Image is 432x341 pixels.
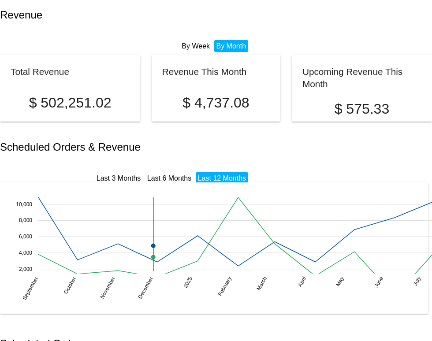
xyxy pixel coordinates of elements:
li: By Week [179,40,212,52]
li: By Month [214,40,249,52]
a: Last 12 Months [198,174,246,182]
p: $ 502,251.02 [11,95,130,111]
text: March [255,275,268,291]
text: July [412,275,422,286]
h2: Revenue This Month [162,67,247,77]
text: February [217,275,233,297]
text: 8,000 [19,217,32,223]
text: 4,000 [19,249,32,256]
p: $ 4,737.08 [162,95,270,111]
h2: Total Revenue [11,67,69,77]
text: September [21,275,39,301]
a: Last 6 Months [147,174,192,182]
text: November [99,275,117,300]
text: December [137,275,155,300]
text: April [297,275,307,288]
text: May [335,275,345,287]
text: 10,000 [16,201,32,207]
h2: Upcoming Revenue This Month [302,67,402,89]
text: 2025 [182,275,194,289]
text: 2,000 [19,266,32,272]
text: June [373,275,384,289]
text: October [63,275,77,295]
text: 6,000 [19,234,32,240]
p: $ 575.33 [302,101,421,117]
a: Last 3 Months [97,174,141,182]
